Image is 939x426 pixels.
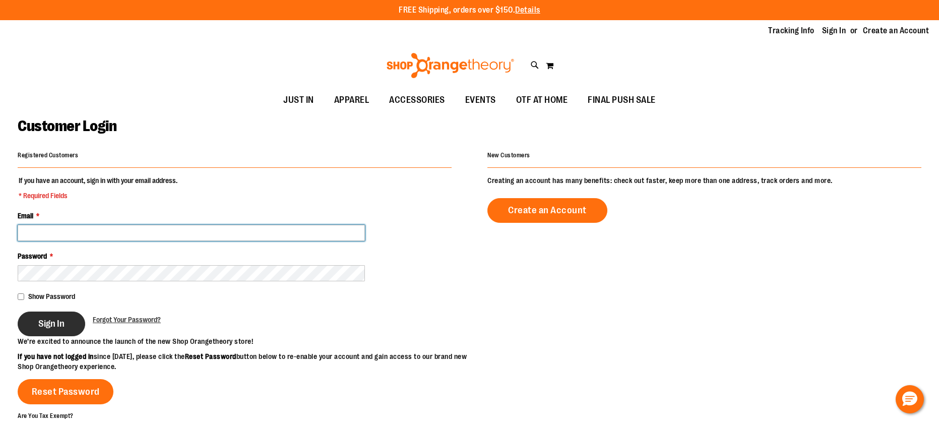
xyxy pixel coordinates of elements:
a: OTF AT HOME [506,89,578,112]
a: ACCESSORIES [379,89,455,112]
p: We’re excited to announce the launch of the new Shop Orangetheory store! [18,336,470,346]
span: ACCESSORIES [389,89,445,111]
a: Reset Password [18,379,113,404]
span: Create an Account [508,205,587,216]
img: Shop Orangetheory [385,53,516,78]
a: Sign In [822,25,846,36]
strong: If you have not logged in [18,352,94,360]
p: since [DATE], please click the button below to re-enable your account and gain access to our bran... [18,351,470,372]
span: OTF AT HOME [516,89,568,111]
a: Create an Account [487,198,607,223]
span: Show Password [28,292,75,300]
a: APPAREL [324,89,380,112]
p: Creating an account has many benefits: check out faster, keep more than one address, track orders... [487,175,921,186]
span: FINAL PUSH SALE [588,89,656,111]
strong: New Customers [487,152,530,159]
span: APPAREL [334,89,369,111]
a: Forgot Your Password? [93,315,161,325]
a: JUST IN [273,89,324,112]
span: EVENTS [465,89,496,111]
span: Reset Password [32,386,100,397]
a: Tracking Info [768,25,815,36]
span: Sign In [38,318,65,329]
button: Sign In [18,312,85,336]
strong: Reset Password [185,352,236,360]
button: Hello, have a question? Let’s chat. [896,385,924,413]
legend: If you have an account, sign in with your email address. [18,175,178,201]
span: Customer Login [18,117,116,135]
strong: Are You Tax Exempt? [18,412,74,419]
span: Password [18,252,47,260]
a: FINAL PUSH SALE [578,89,666,112]
span: Email [18,212,33,220]
a: Create an Account [863,25,929,36]
span: Forgot Your Password? [93,316,161,324]
p: FREE Shipping, orders over $150. [399,5,540,16]
span: * Required Fields [19,191,177,201]
a: EVENTS [455,89,506,112]
span: JUST IN [283,89,314,111]
a: Details [515,6,540,15]
strong: Registered Customers [18,152,78,159]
